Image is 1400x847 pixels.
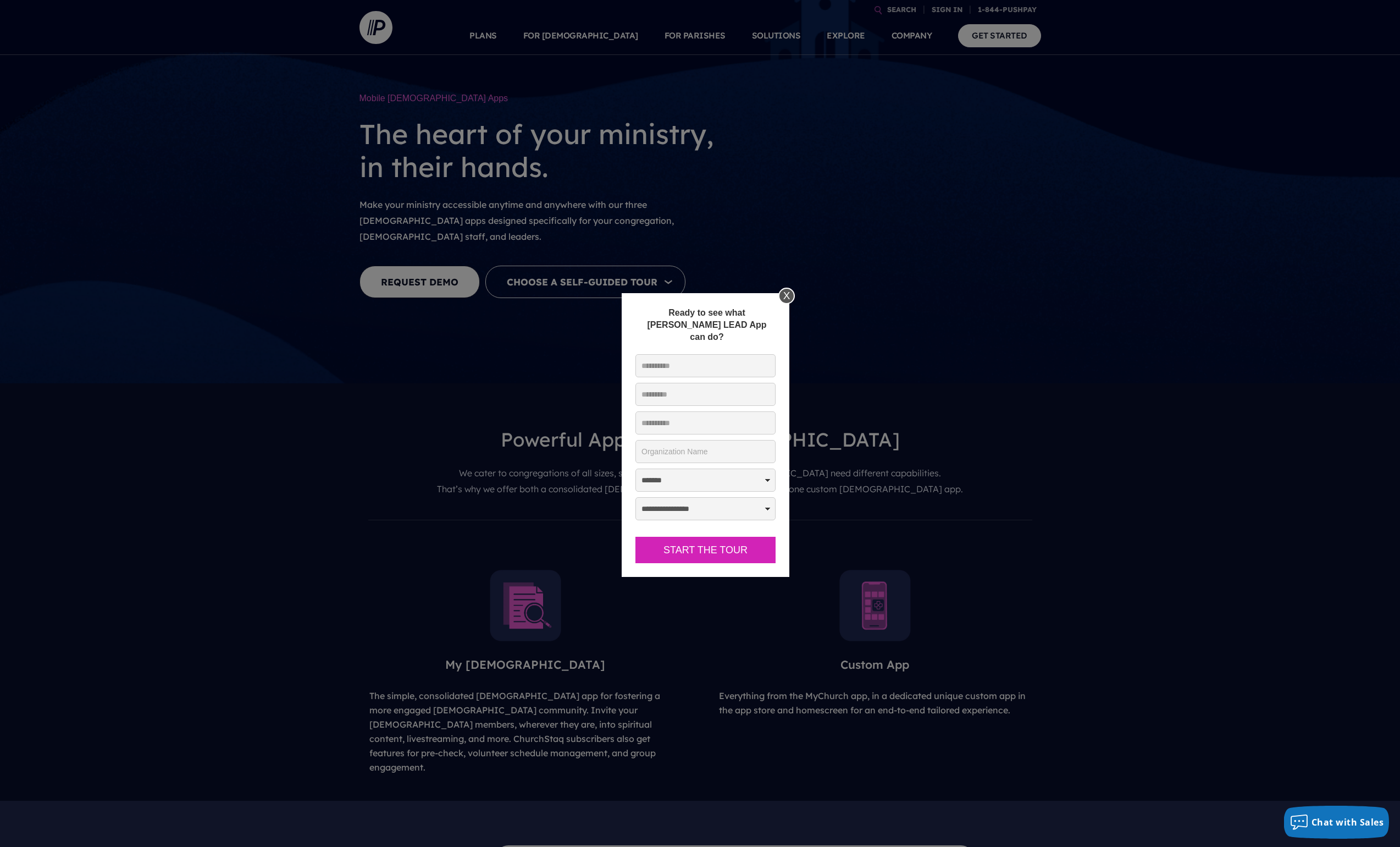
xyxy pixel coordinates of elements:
[635,537,776,564] button: Start the Tour
[1284,806,1390,839] button: Chat with Sales
[635,307,778,343] div: Ready to see what [PERSON_NAME] LEAD App can do?
[635,440,776,463] input: Organization Name
[778,288,795,304] div: X
[1312,816,1384,828] span: Chat with Sales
